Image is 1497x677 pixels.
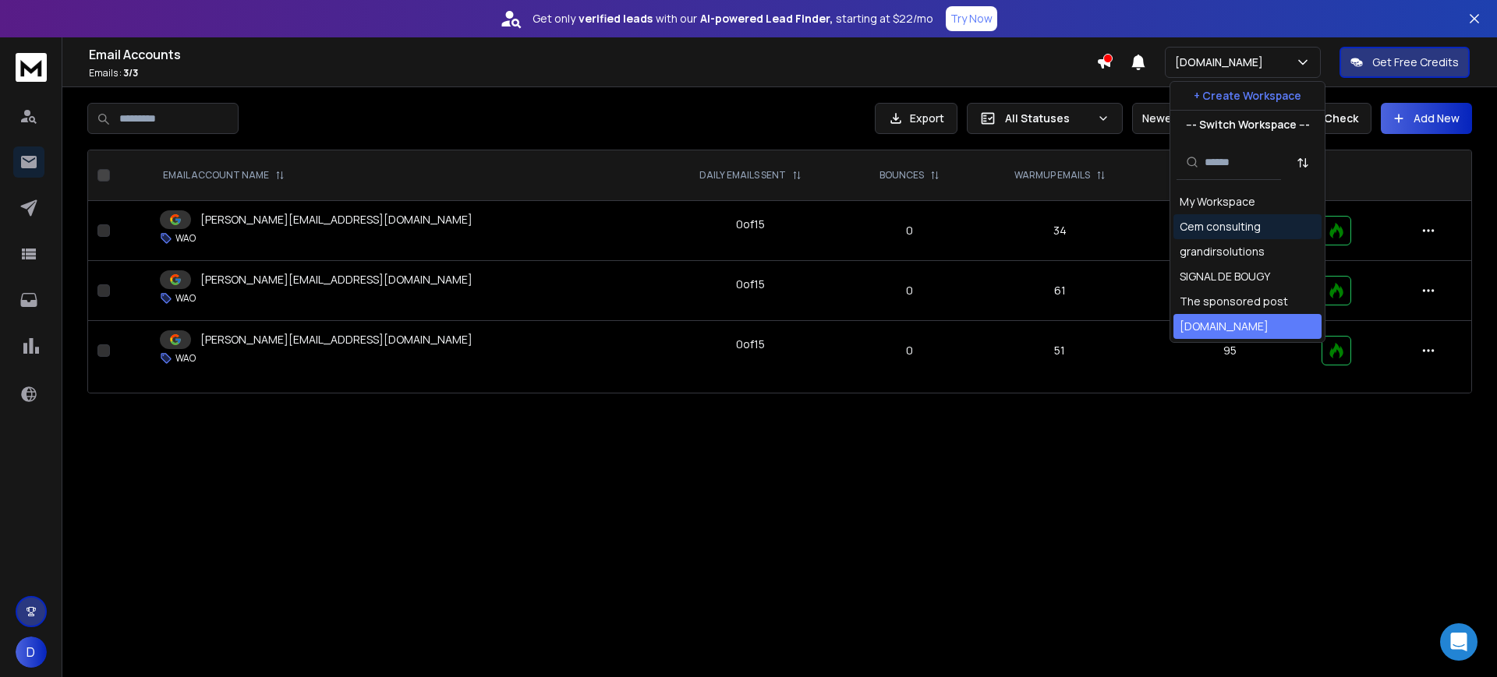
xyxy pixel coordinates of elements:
strong: AI-powered Lead Finder, [700,11,833,26]
p: Get Free Credits [1372,55,1459,70]
p: WARMUP EMAILS [1014,169,1090,182]
strong: verified leads [579,11,653,26]
div: 0 of 15 [736,217,765,232]
button: + Create Workspace [1170,82,1325,110]
p: [PERSON_NAME][EMAIL_ADDRESS][DOMAIN_NAME] [200,332,472,347]
button: Sort by Sort A-Z [1287,147,1318,178]
td: 51 [973,321,1147,381]
p: Try Now [950,11,993,26]
div: The sponsored post [1180,294,1288,309]
div: [DOMAIN_NAME] [1180,319,1269,334]
div: 0 of 15 [736,277,765,292]
p: 0 [855,283,964,298]
p: DAILY EMAILS SENT [699,169,786,182]
button: Get Free Credits [1340,47,1470,78]
p: 0 [855,343,964,358]
div: My Workspace [1180,194,1255,210]
div: Open Intercom Messenger [1440,623,1478,661]
img: logo [16,53,47,82]
td: 95 [1147,321,1312,381]
p: BOUNCES [879,169,924,182]
span: 3 / 3 [123,66,138,79]
p: 0 [855,223,964,238]
td: 61 [973,261,1147,321]
td: 34 [973,201,1147,261]
button: D [16,636,47,668]
p: Emails : [89,67,1096,79]
p: WAO [175,352,196,365]
p: [PERSON_NAME][EMAIL_ADDRESS][DOMAIN_NAME] [200,272,472,287]
p: WAO [175,292,196,305]
td: 95 [1147,261,1312,321]
div: 0 of 15 [736,337,765,352]
p: --- Switch Workspace --- [1186,117,1310,132]
p: [DOMAIN_NAME] [1175,55,1269,70]
div: grandirsolutions [1180,244,1265,259]
td: 95 [1147,201,1312,261]
p: Get only with our starting at $22/mo [533,11,933,26]
h1: Email Accounts [89,45,1096,64]
button: Add New [1381,103,1472,134]
div: EMAIL ACCOUNT NAME [163,169,285,182]
p: All Statuses [1005,111,1091,126]
p: [PERSON_NAME][EMAIL_ADDRESS][DOMAIN_NAME] [200,212,472,227]
p: + Create Workspace [1194,88,1301,104]
button: Try Now [946,6,997,31]
p: WAO [175,232,196,245]
button: Newest [1132,103,1233,134]
div: Cem consulting [1180,219,1261,234]
button: Export [875,103,957,134]
div: SIGNAL DE BOUGY [1180,269,1270,284]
